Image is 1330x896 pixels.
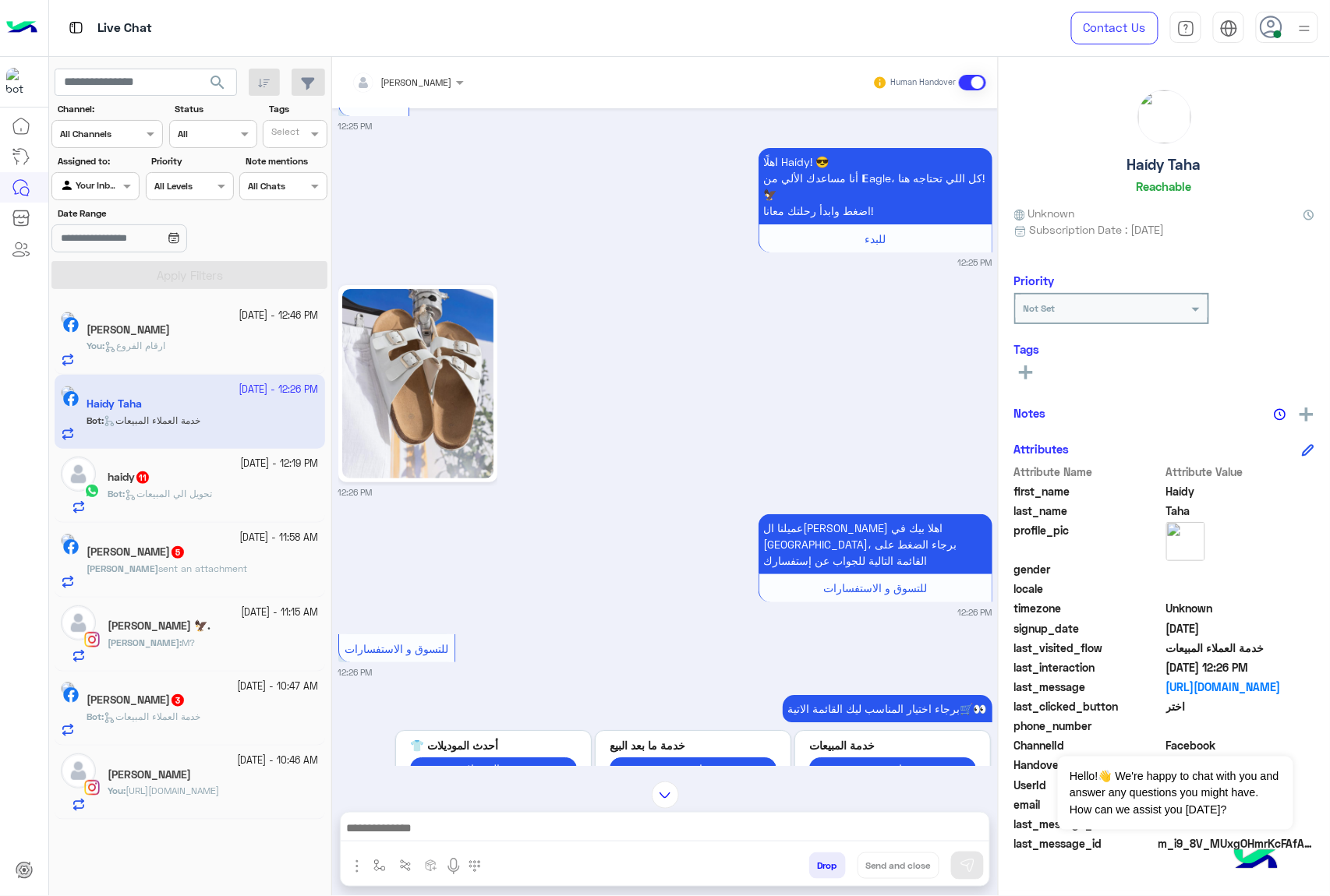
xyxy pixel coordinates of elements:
[87,693,186,707] h5: Elsayid Elrakhu
[1014,698,1163,714] span: last_clicked_button
[87,711,101,722] span: Bot
[1170,12,1201,44] a: tab
[84,780,100,795] img: Instagram
[1229,834,1283,888] img: hulul-logo.png
[1014,757,1163,773] span: HandoverOn
[238,753,319,768] small: [DATE] - 10:46 AM
[444,857,463,876] img: send voice note
[1166,580,1315,597] span: null
[87,563,158,574] span: [PERSON_NAME]
[1014,464,1163,480] span: Attribute Name
[1166,659,1315,676] span: 2025-10-07T09:26:17.589Z
[858,852,939,879] button: Send and close
[1014,620,1163,637] span: signup_date
[175,102,255,116] label: Status
[104,711,200,722] span: خدمة العملاء المبيعات
[1014,205,1075,221] span: Unknown
[108,488,125,499] b: :
[759,514,992,574] p: 7/10/2025, 12:26 PM
[87,340,102,351] span: You
[61,312,75,326] img: picture
[61,682,75,696] img: picture
[269,125,299,143] div: Select
[87,340,104,351] b: :
[87,711,104,722] b: :
[1014,737,1163,753] span: ChannelId
[1166,464,1315,480] span: Attribute Value
[342,289,493,478] img: 553403893_840969438411127_2494924983411356284_n.jpg
[158,563,247,574] span: sent an attachment
[610,737,776,753] p: خدمة ما بعد البيع
[373,859,386,872] img: select flow
[182,637,195,648] span: M?
[199,69,237,102] button: search
[610,757,776,780] button: اختر
[393,852,419,878] button: Trigger scenario
[338,120,373,132] small: 12:25 PM
[1014,640,1163,656] span: last_visited_flow
[348,857,366,876] img: send attachment
[241,457,319,471] small: [DATE] - 12:19 PM
[66,18,86,37] img: tab
[61,753,96,788] img: defaultAdmin.png
[338,666,373,679] small: 12:26 PM
[6,12,37,44] img: Logo
[1014,679,1163,695] span: last_message
[652,781,679,809] img: scroll
[1014,442,1070,456] h6: Attributes
[108,471,150,484] h5: haidy
[126,785,219,796] span: https://eagle.com.eg/collections/jeans
[960,858,975,873] img: send message
[1014,718,1163,734] span: phone_number
[1127,156,1201,174] h5: Haídy Taha
[1166,522,1205,561] img: picture
[108,637,179,648] span: [PERSON_NAME]
[1300,407,1314,422] img: add
[1014,600,1163,616] span: timezone
[58,206,232,220] label: Date Range
[1295,19,1314,38] img: profile
[367,852,393,878] button: select flow
[63,539,79,555] img: Facebook
[890,76,956,89] small: Human Handover
[1014,406,1046,420] h6: Notes
[239,309,319,323] small: [DATE] - 12:46 PM
[759,148,992,224] p: 7/10/2025, 12:25 PM
[172,694,184,707] span: 3
[425,859,437,872] img: create order
[63,317,79,333] img: Facebook
[269,102,326,116] label: Tags
[104,340,165,351] span: ارقام الفروع
[1014,522,1163,558] span: profile_pic
[1166,620,1315,637] span: 2025-10-07T09:26:02.409Z
[1014,580,1163,597] span: locale
[958,606,992,619] small: 12:26 PM
[1014,659,1163,676] span: last_interaction
[1014,483,1163,499] span: first_name
[61,605,96,640] img: defaultAdmin.png
[1177,19,1195,37] img: tab
[1014,503,1163,519] span: last_name
[809,757,976,780] button: اختر
[1014,816,1163,832] span: last_message_sentiment
[136,471,149,484] span: 11
[1166,503,1315,519] span: Taha
[63,687,79,703] img: Facebook
[410,757,577,780] button: عرض الموديلات
[1166,561,1315,577] span: null
[61,534,75,548] img: picture
[1014,273,1055,287] h6: Priority
[865,232,886,245] span: للبدء
[1014,342,1314,356] h6: Tags
[97,18,152,39] p: Live Chat
[1274,408,1286,421] img: notes
[1166,698,1315,714] span: اختر
[1158,835,1314,852] span: m_i9_8V_MUxgOHmrKcFAfAk5NdqVxIY3y4UHPioFpxtnBER5HS2MR_RZl8T0oxv5qCseCZr6Mh-12DCPui0r6ekA
[84,483,100,499] img: WhatsApp
[783,695,992,722] p: 7/10/2025, 12:26 PM
[410,737,577,753] p: أحدث الموديلات 👕
[958,256,992,269] small: 12:25 PM
[419,852,444,878] button: create order
[399,859,412,872] img: Trigger scenario
[87,545,186,559] h5: Mohamed Sherif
